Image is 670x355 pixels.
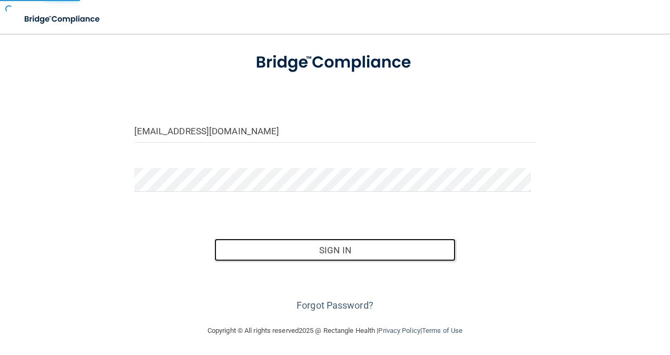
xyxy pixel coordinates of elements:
[16,8,110,30] img: bridge_compliance_login_screen.278c3ca4.svg
[378,327,420,334] a: Privacy Policy
[297,300,373,311] a: Forgot Password?
[143,314,527,348] div: Copyright © All rights reserved 2025 @ Rectangle Health | |
[239,41,431,84] img: bridge_compliance_login_screen.278c3ca4.svg
[214,239,456,262] button: Sign In
[422,327,462,334] a: Terms of Use
[134,119,536,143] input: Email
